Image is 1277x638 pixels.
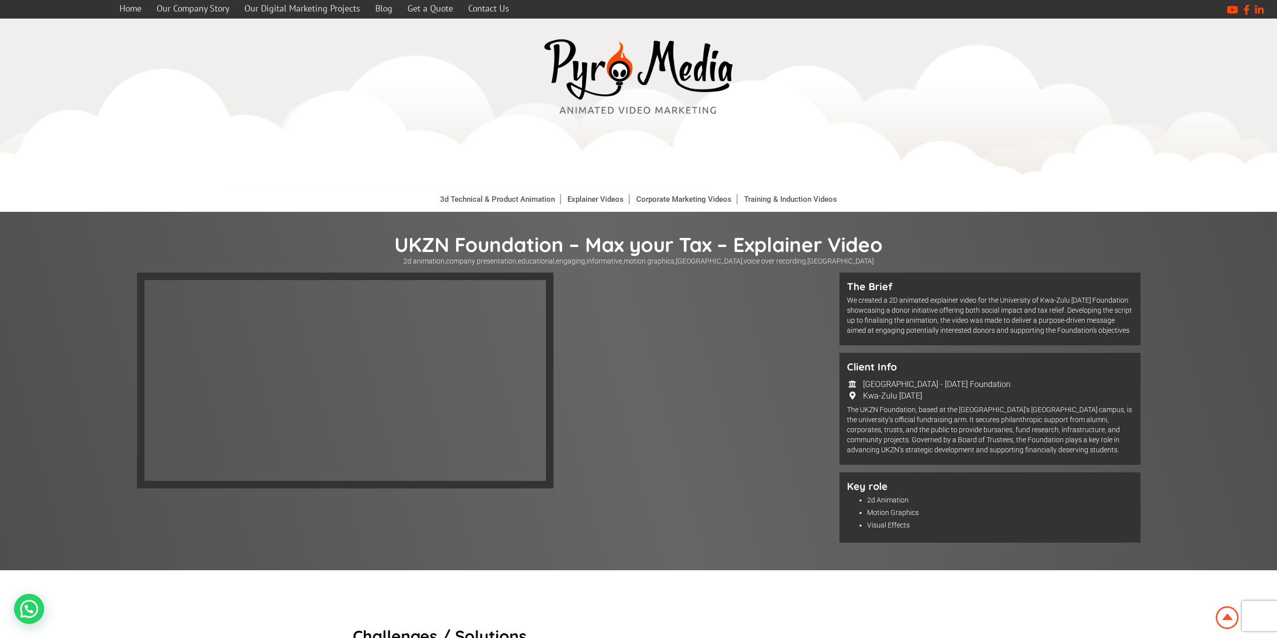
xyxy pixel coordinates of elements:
h5: Key role [847,480,1133,492]
td: [GEOGRAPHIC_DATA] - [DATE] Foundation [863,379,1011,390]
a: voice over recording [744,257,806,265]
img: video marketing media company westville durban logo [538,34,739,120]
a: educational [518,257,554,265]
a: motion graphics [624,257,674,265]
td: Kwa-Zulu [DATE] [863,391,1011,401]
a: Explainer Videos [562,194,629,204]
img: Animation Studio South Africa [1214,604,1241,631]
p: The UKZN Foundation, based at the [GEOGRAPHIC_DATA]’s [GEOGRAPHIC_DATA] campus, is the university... [847,405,1133,455]
h5: The Brief [847,280,1133,293]
a: company presentation [446,257,516,265]
li: Visual Effects [867,520,1133,530]
a: [GEOGRAPHIC_DATA] [807,257,874,265]
h1: UKZN Foundation – Max your Tax – Explainer Video [137,232,1141,257]
a: informative [587,257,622,265]
a: engaging [556,257,585,265]
a: video marketing media company westville durban logo [538,34,739,122]
a: Corporate Marketing Videos [631,194,737,204]
h5: Client Info [847,360,1133,373]
li: Motion Graphics [867,507,1133,518]
a: [GEOGRAPHIC_DATA] [676,257,742,265]
a: 2d animation [403,257,445,265]
a: 3d Technical & Product Animation [435,194,560,204]
p: We created a 2D animated explainer video for the University of Kwa-Zulu [DATE] Foundation showcas... [847,295,1133,335]
a: Training & Induction Videos [739,194,842,204]
li: 2d Animation [867,495,1133,505]
p: , , , , , , , , [137,257,1141,265]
